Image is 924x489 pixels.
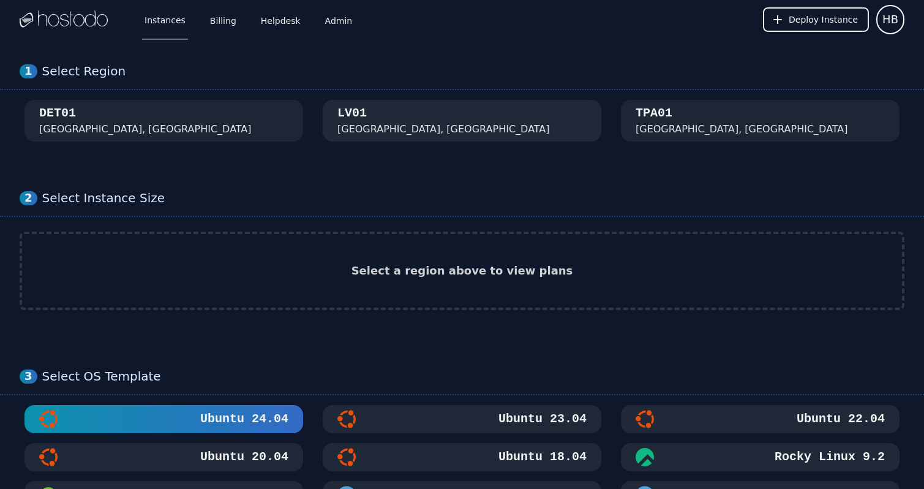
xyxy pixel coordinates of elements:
h2: Select a region above to view plans [351,262,573,279]
div: 3 [20,370,37,384]
img: Ubuntu 23.04 [337,410,356,428]
span: HB [882,11,898,28]
h3: Ubuntu 24.04 [198,411,288,428]
img: Ubuntu 20.04 [39,448,58,466]
button: Ubuntu 23.04Ubuntu 23.04 [323,405,601,433]
h3: Ubuntu 20.04 [198,449,288,466]
h3: Ubuntu 22.04 [794,411,885,428]
img: Ubuntu 24.04 [39,410,58,428]
button: User menu [876,5,904,34]
div: [GEOGRAPHIC_DATA], [GEOGRAPHIC_DATA] [39,122,252,137]
button: TPA01 [GEOGRAPHIC_DATA], [GEOGRAPHIC_DATA] [621,100,900,142]
div: 2 [20,191,37,205]
button: Ubuntu 20.04Ubuntu 20.04 [24,443,303,471]
button: Rocky Linux 9.2Rocky Linux 9.2 [621,443,900,471]
div: 1 [20,64,37,78]
h3: Ubuntu 18.04 [496,449,587,466]
h3: Ubuntu 23.04 [496,411,587,428]
button: Ubuntu 18.04Ubuntu 18.04 [323,443,601,471]
button: Ubuntu 22.04Ubuntu 22.04 [621,405,900,433]
button: Ubuntu 24.04Ubuntu 24.04 [24,405,303,433]
div: LV01 [337,105,367,122]
button: Deploy Instance [763,7,869,32]
div: Select Region [42,64,904,79]
div: [GEOGRAPHIC_DATA], [GEOGRAPHIC_DATA] [337,122,550,137]
div: TPA01 [636,105,672,122]
div: [GEOGRAPHIC_DATA], [GEOGRAPHIC_DATA] [636,122,848,137]
div: DET01 [39,105,76,122]
div: Select Instance Size [42,191,904,206]
img: Logo [20,10,108,29]
button: DET01 [GEOGRAPHIC_DATA], [GEOGRAPHIC_DATA] [24,100,303,142]
div: Select OS Template [42,369,904,384]
img: Ubuntu 22.04 [636,410,654,428]
h3: Rocky Linux 9.2 [772,449,885,466]
button: LV01 [GEOGRAPHIC_DATA], [GEOGRAPHIC_DATA] [323,100,601,142]
span: Deploy Instance [789,13,858,26]
img: Rocky Linux 9.2 [636,448,654,466]
img: Ubuntu 18.04 [337,448,356,466]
